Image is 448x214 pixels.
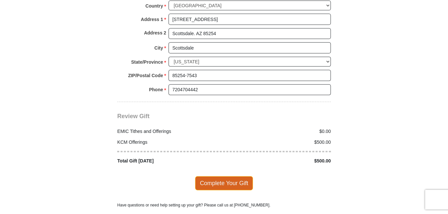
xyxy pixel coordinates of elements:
strong: City [154,43,163,53]
div: $0.00 [224,128,334,135]
div: KCM Offerings [114,139,224,146]
p: Have questions or need help setting up your gift? Please call us at [PHONE_NUMBER]. [117,202,331,208]
span: Review Gift [117,113,149,119]
strong: State/Province [131,57,163,67]
strong: ZIP/Postal Code [128,71,163,80]
strong: Address 2 [144,28,166,37]
div: EMIC Tithes and Offerings [114,128,224,135]
div: $500.00 [224,158,334,164]
strong: Phone [149,85,163,94]
strong: Country [146,1,163,11]
div: $500.00 [224,139,334,146]
span: Complete Your Gift [195,176,253,190]
div: Total Gift [DATE] [114,158,224,164]
strong: Address 1 [141,15,163,24]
